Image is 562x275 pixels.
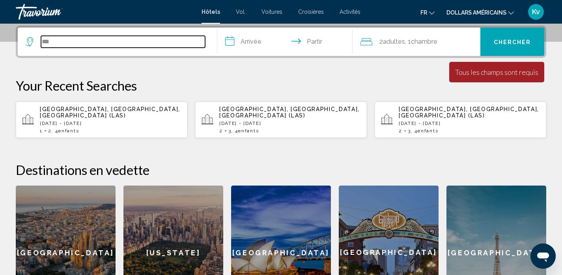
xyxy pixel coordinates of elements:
iframe: Bouton de lancement de la fenêtre de messagerie [530,243,556,269]
button: [GEOGRAPHIC_DATA], [GEOGRAPHIC_DATA], [GEOGRAPHIC_DATA] (LAS)[DATE] - [DATE]23, 4Enfants [195,101,367,138]
span: Enfants [417,128,438,134]
p: [DATE] - [DATE] [40,121,181,126]
span: Enfants [58,128,79,134]
p: [DATE] - [DATE] [399,121,540,126]
span: [GEOGRAPHIC_DATA], [GEOGRAPHIC_DATA], [GEOGRAPHIC_DATA] (LAS) [399,106,539,119]
span: 2 [48,128,52,134]
span: 2 [399,128,402,134]
span: , 4 [51,128,79,134]
p: Your Recent Searches [16,78,546,93]
span: Enfants [238,128,259,134]
button: Menu utilisateur [526,4,546,20]
font: dollars américains [446,9,506,16]
font: Chambre [411,38,437,45]
button: Changer de devise [446,7,514,18]
span: [GEOGRAPHIC_DATA], [GEOGRAPHIC_DATA], [GEOGRAPHIC_DATA] (LAS) [219,106,360,119]
font: 2 [379,38,383,45]
a: Voitures [261,9,282,15]
span: 1 [40,128,43,134]
span: 3 [228,128,232,134]
div: Widget de recherche [18,28,544,56]
button: [GEOGRAPHIC_DATA], [GEOGRAPHIC_DATA], [GEOGRAPHIC_DATA] (LAS)[DATE] - [DATE]12, 4Enfants [16,101,187,138]
a: Croisières [298,9,324,15]
span: 3 [408,128,411,134]
button: Chercher [480,28,544,56]
span: , 4 [231,128,259,134]
font: adultes [383,38,405,45]
a: Vol. [236,9,246,15]
p: [DATE] - [DATE] [219,121,360,126]
font: fr [420,9,427,16]
a: Activités [340,9,360,15]
button: Voyageurs : 2 adultes, 0 enfants [353,28,480,56]
h2: Destinations en vedette [16,162,546,178]
button: Changer de langue [420,7,435,18]
font: Chercher [494,39,531,45]
span: [GEOGRAPHIC_DATA], [GEOGRAPHIC_DATA], [GEOGRAPHIC_DATA] (LAS) [40,106,180,119]
span: 2 [219,128,223,134]
font: Kv [532,7,540,16]
div: Tous les champs sont requis [455,68,538,76]
button: [GEOGRAPHIC_DATA], [GEOGRAPHIC_DATA], [GEOGRAPHIC_DATA] (LAS)[DATE] - [DATE]23, 4Enfants [375,101,546,138]
span: , 4 [411,128,438,134]
font: , 1 [405,38,411,45]
a: Hôtels [202,9,220,15]
a: Travorium [16,4,194,20]
button: Dates d'arrivée et de départ [217,28,353,56]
